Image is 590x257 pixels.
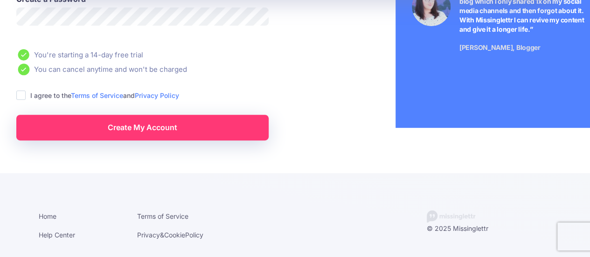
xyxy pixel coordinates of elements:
a: Cookie [164,231,185,239]
a: Terms of Service [71,91,123,99]
a: Privacy Policy [135,91,179,99]
li: You're starting a 14-day free trial [16,49,322,61]
span: [PERSON_NAME], Blogger [459,43,541,51]
li: & Policy [137,229,222,241]
a: Privacy [137,231,160,239]
a: Terms of Service [137,212,188,220]
li: You can cancel anytime and won't be charged [16,63,322,75]
label: I agree to the and [30,90,179,101]
a: Home [39,212,56,220]
a: Help Center [39,231,75,239]
a: Create My Account [16,115,269,140]
div: © 2025 Missinglettr [427,222,559,234]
